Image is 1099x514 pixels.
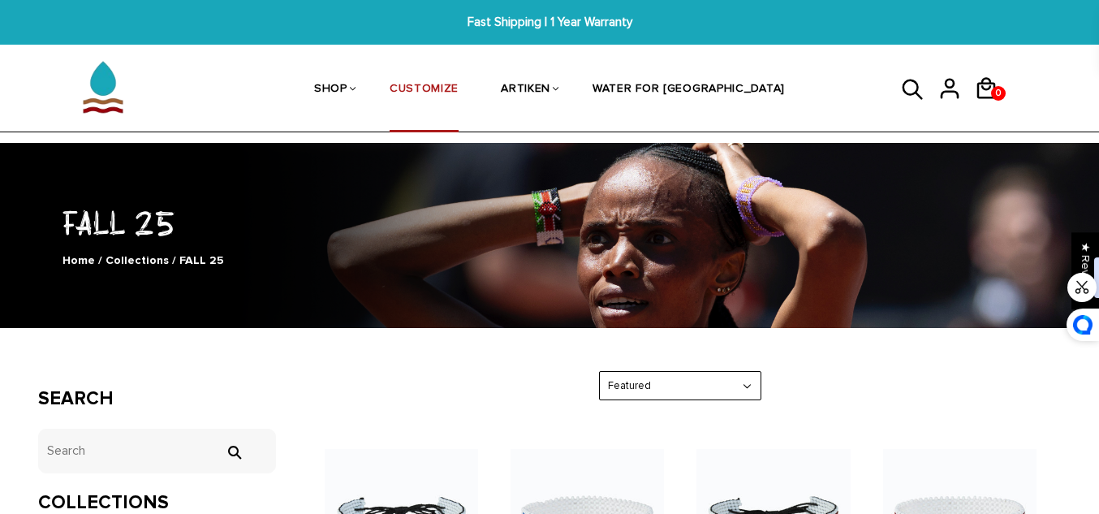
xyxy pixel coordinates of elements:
[106,253,169,267] a: Collections
[62,253,95,267] a: Home
[314,47,347,133] a: SHOP
[339,13,760,32] span: Fast Shipping | 1 Year Warranty
[593,47,785,133] a: WATER FOR [GEOGRAPHIC_DATA]
[390,47,459,133] a: CUSTOMIZE
[179,253,224,267] span: FALL 25
[38,429,276,473] input: Search
[218,445,250,460] input: Search
[38,201,1061,244] h1: FALL 25
[501,47,550,133] a: ARTIKEN
[38,387,276,411] h3: Search
[1071,232,1099,309] div: Click to open Judge.me floating reviews tab
[992,82,1005,105] span: 0
[172,253,176,267] span: /
[974,106,1011,108] a: 0
[98,253,102,267] span: /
